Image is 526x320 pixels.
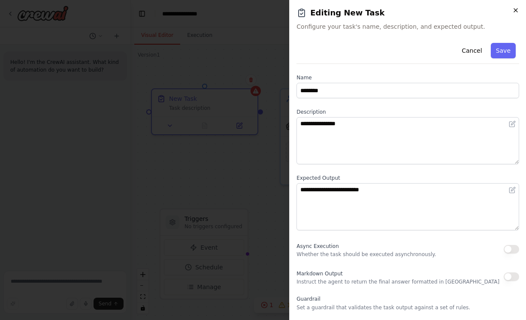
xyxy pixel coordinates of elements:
label: Description [296,109,519,115]
p: Instruct the agent to return the final answer formatted in [GEOGRAPHIC_DATA] [296,278,499,285]
span: Markdown Output [296,271,342,277]
span: Async Execution [296,243,339,249]
button: Open in editor [507,119,517,129]
p: Set a guardrail that validates the task output against a set of rules. [296,304,519,311]
p: Whether the task should be executed asynchronously. [296,251,436,258]
button: Cancel [456,43,487,58]
label: Expected Output [296,175,519,181]
label: Guardrail [296,296,519,302]
label: Name [296,74,519,81]
button: Save [491,43,516,58]
span: Configure your task's name, description, and expected output. [296,22,519,31]
button: Open in editor [507,185,517,195]
h2: Editing New Task [296,7,519,19]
